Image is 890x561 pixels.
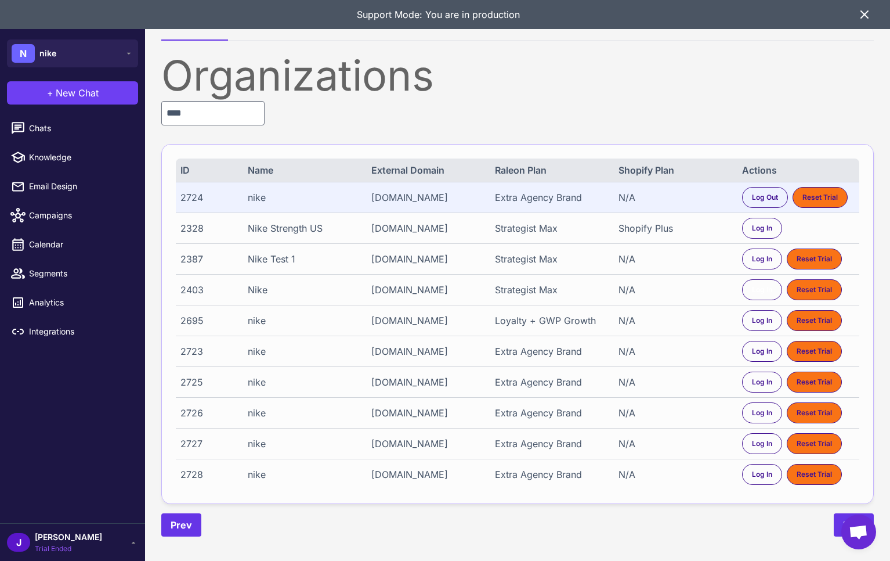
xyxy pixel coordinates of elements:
a: Segments [5,261,140,286]
span: Log In [752,377,772,387]
span: Segments [29,267,131,280]
span: Log Out [752,192,778,203]
div: Extra Agency Brand [495,375,607,389]
div: N/A [618,344,731,358]
div: N/A [618,406,731,420]
div: Loyalty + GWP Growth [495,314,607,328]
span: Log In [752,408,772,418]
span: Log In [752,438,772,449]
span: Trial Ended [35,544,102,554]
div: nike [248,468,360,481]
div: N/A [618,314,731,328]
div: nike [248,437,360,451]
div: 2727 [180,437,237,451]
a: Knowledge [5,145,140,170]
div: Raleon Plan [495,163,607,177]
div: N/A [618,375,731,389]
span: nike [39,47,56,60]
div: 2724 [180,190,237,204]
div: 2403 [180,283,237,297]
span: New Chat [56,86,99,100]
span: Reset Trial [797,315,832,326]
div: N/A [618,252,731,266]
span: + [47,86,53,100]
div: Nike Strength US [248,221,360,235]
span: Log In [752,346,772,357]
div: nike [248,344,360,358]
div: Open chat [841,515,876,549]
span: Campaigns [29,209,131,222]
span: Analytics [29,296,131,309]
div: [DOMAIN_NAME] [371,437,484,451]
div: nike [248,406,360,420]
div: Nike [248,283,360,297]
div: N/A [618,468,731,481]
div: [DOMAIN_NAME] [371,375,484,389]
span: Chats [29,122,131,135]
div: Extra Agency Brand [495,344,607,358]
span: Reset Trial [797,438,832,449]
div: [DOMAIN_NAME] [371,190,484,204]
div: [DOMAIN_NAME] [371,314,484,328]
button: Nnike [7,39,138,67]
a: Calendar [5,232,140,257]
div: 2726 [180,406,237,420]
div: ID [180,163,237,177]
div: External Domain [371,163,484,177]
div: [DOMAIN_NAME] [371,406,484,420]
span: Reset Trial [797,408,832,418]
a: Campaigns [5,203,140,228]
span: Reset Trial [797,377,832,387]
div: [DOMAIN_NAME] [371,283,484,297]
div: J [7,533,30,552]
div: N [12,44,35,63]
div: Extra Agency Brand [495,406,607,420]
div: N/A [618,190,731,204]
a: Analytics [5,290,140,315]
div: [DOMAIN_NAME] [371,221,484,235]
div: N/A [618,283,731,297]
span: Reset Trial [797,254,832,264]
span: Log In [752,254,772,264]
span: [PERSON_NAME] [35,531,102,544]
div: Shopify Plus [618,221,731,235]
a: Integrations [5,319,140,344]
span: Reset Trial [797,346,832,357]
div: 2723 [180,344,237,358]
span: Knowledge [29,151,131,164]
div: Extra Agency Brand [495,468,607,481]
div: N/A [618,437,731,451]
div: [DOMAIN_NAME] [371,344,484,358]
div: Shopify Plan [618,163,731,177]
span: Log In [752,285,772,295]
div: Extra Agency Brand [495,190,607,204]
div: nike [248,190,360,204]
div: Strategist Max [495,221,607,235]
button: +New Chat [7,81,138,105]
span: Integrations [29,325,131,338]
div: Strategist Max [495,252,607,266]
button: Prev [161,513,201,537]
div: Name [248,163,360,177]
span: Log In [752,223,772,233]
span: Email Design [29,180,131,193]
div: Actions [742,163,855,177]
span: Log In [752,315,772,326]
div: nike [248,314,360,328]
span: Reset Trial [802,192,838,203]
div: 2725 [180,375,237,389]
div: Strategist Max [495,283,607,297]
span: Calendar [29,238,131,251]
div: 2728 [180,468,237,481]
span: Reset Trial [797,469,832,480]
div: 2695 [180,314,237,328]
a: Chats [5,116,140,141]
div: [DOMAIN_NAME] [371,468,484,481]
div: nike [248,375,360,389]
div: [DOMAIN_NAME] [371,252,484,266]
button: Next [834,513,874,537]
div: 2387 [180,252,237,266]
div: Extra Agency Brand [495,437,607,451]
a: Email Design [5,174,140,199]
div: Organizations [161,55,874,96]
